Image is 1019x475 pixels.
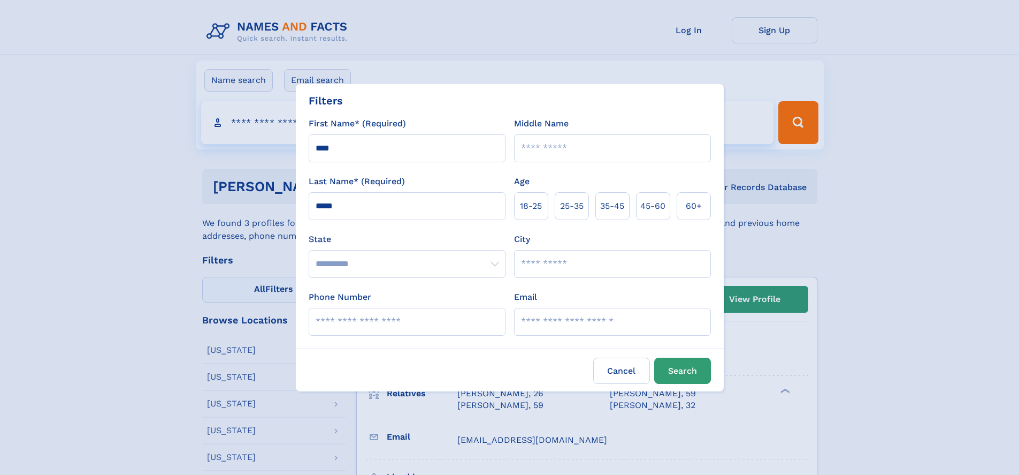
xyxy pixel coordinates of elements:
[309,291,371,304] label: Phone Number
[514,117,569,130] label: Middle Name
[593,358,650,384] label: Cancel
[640,200,665,213] span: 45‑60
[309,175,405,188] label: Last Name* (Required)
[309,93,343,109] div: Filters
[514,233,530,246] label: City
[514,175,530,188] label: Age
[309,117,406,130] label: First Name* (Required)
[686,200,702,213] span: 60+
[309,233,505,246] label: State
[600,200,624,213] span: 35‑45
[520,200,542,213] span: 18‑25
[654,358,711,384] button: Search
[560,200,584,213] span: 25‑35
[514,291,537,304] label: Email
